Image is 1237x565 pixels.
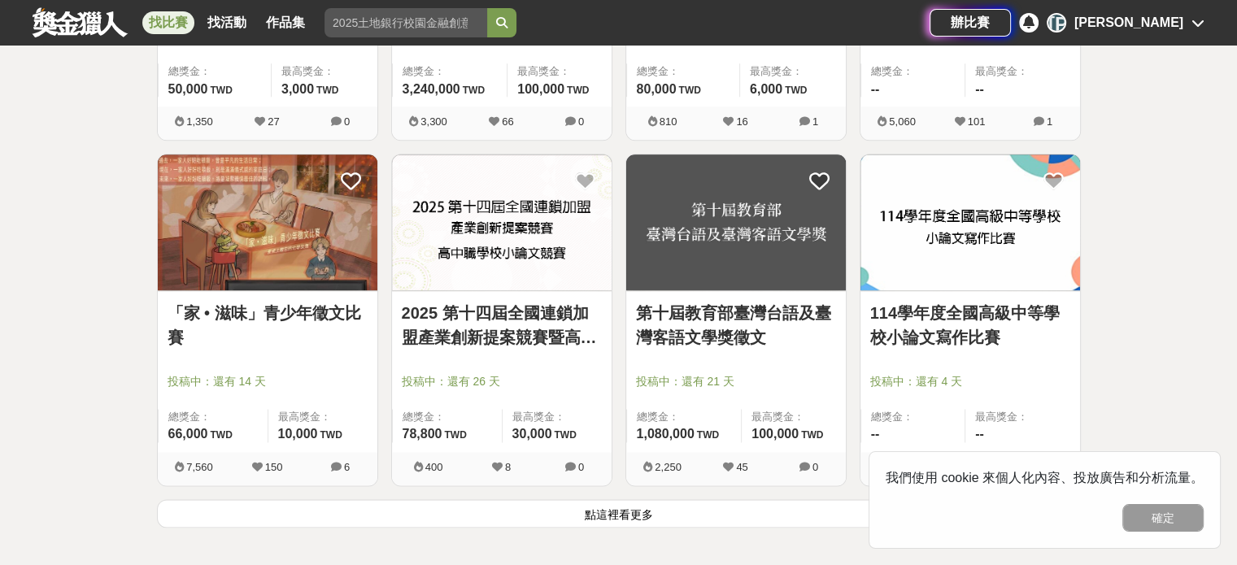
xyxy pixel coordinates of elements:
span: 30,000 [512,427,552,441]
span: -- [871,427,880,441]
span: 3,300 [420,115,447,128]
button: 確定 [1122,504,1204,532]
span: 810 [660,115,677,128]
img: Cover Image [626,154,846,290]
span: 5,060 [889,115,916,128]
span: 投稿中：還有 4 天 [870,373,1070,390]
span: 0 [578,115,584,128]
span: 總獎金： [403,63,498,80]
a: 114學年度全國高級中等學校小論文寫作比賽 [870,301,1070,350]
span: 16 [736,115,747,128]
span: 101 [968,115,986,128]
span: 最高獎金： [281,63,368,80]
span: 3,000 [281,82,314,96]
span: 總獎金： [168,63,261,80]
span: 總獎金： [871,409,956,425]
span: 總獎金： [871,63,956,80]
span: TWD [210,429,232,441]
span: TWD [567,85,589,96]
span: 400 [425,461,443,473]
span: 80,000 [637,82,677,96]
span: 總獎金： [637,409,732,425]
span: -- [975,82,984,96]
span: TWD [463,85,485,96]
span: 100,000 [751,427,799,441]
a: 找比賽 [142,11,194,34]
span: 總獎金： [168,409,258,425]
span: 總獎金： [403,409,492,425]
span: 1,080,000 [637,427,695,441]
span: 100,000 [517,82,564,96]
img: Cover Image [860,154,1080,290]
span: 我們使用 cookie 來個人化內容、投放廣告和分析流量。 [886,471,1204,485]
div: [PERSON_NAME] [1074,13,1183,33]
span: 8 [505,461,511,473]
span: 最高獎金： [512,409,602,425]
span: 最高獎金： [975,409,1070,425]
span: 投稿中：還有 26 天 [402,373,602,390]
span: 3,240,000 [403,82,460,96]
span: TWD [554,429,576,441]
span: TWD [316,85,338,96]
button: 點這裡看更多 [157,499,1081,528]
span: 最高獎金： [517,63,601,80]
span: 1,350 [186,115,213,128]
span: TWD [697,429,719,441]
span: TWD [210,85,232,96]
a: Cover Image [392,154,612,291]
img: Cover Image [392,154,612,290]
a: Cover Image [860,154,1080,291]
span: 0 [344,115,350,128]
span: 最高獎金： [278,409,368,425]
span: 投稿中：還有 14 天 [168,373,368,390]
span: -- [975,427,984,441]
span: 總獎金： [637,63,730,80]
span: 66 [502,115,513,128]
span: TWD [678,85,700,96]
span: 45 [736,461,747,473]
a: 辦比賽 [930,9,1011,37]
span: TWD [320,429,342,441]
a: 作品集 [259,11,311,34]
span: 0 [578,461,584,473]
span: 6 [344,461,350,473]
a: 「家 • 滋味」青少年徵文比賽 [168,301,368,350]
span: TWD [801,429,823,441]
span: 投稿中：還有 21 天 [636,373,836,390]
span: 1 [1047,115,1052,128]
div: [PERSON_NAME] [1047,13,1066,33]
span: 2,250 [655,461,682,473]
span: 7,560 [186,461,213,473]
span: TWD [444,429,466,441]
span: 78,800 [403,427,442,441]
span: 1 [812,115,818,128]
span: 66,000 [168,427,208,441]
span: 最高獎金： [975,63,1070,80]
span: 10,000 [278,427,318,441]
span: 最高獎金： [751,409,835,425]
a: 找活動 [201,11,253,34]
img: Cover Image [158,154,377,290]
span: 最高獎金： [750,63,836,80]
span: -- [871,82,880,96]
a: Cover Image [626,154,846,291]
span: 0 [812,461,818,473]
span: 27 [268,115,279,128]
a: 2025 第十四屆全國連鎖加盟產業創新提案競賽暨高中職學校小論文競賽 [402,301,602,350]
span: 150 [265,461,283,473]
input: 2025土地銀行校園金融創意挑戰賽：從你出發 開啟智慧金融新頁 [324,8,487,37]
span: 50,000 [168,82,208,96]
span: 6,000 [750,82,782,96]
a: Cover Image [158,154,377,291]
a: 第十屆教育部臺灣台語及臺灣客語文學獎徵文 [636,301,836,350]
span: TWD [785,85,807,96]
